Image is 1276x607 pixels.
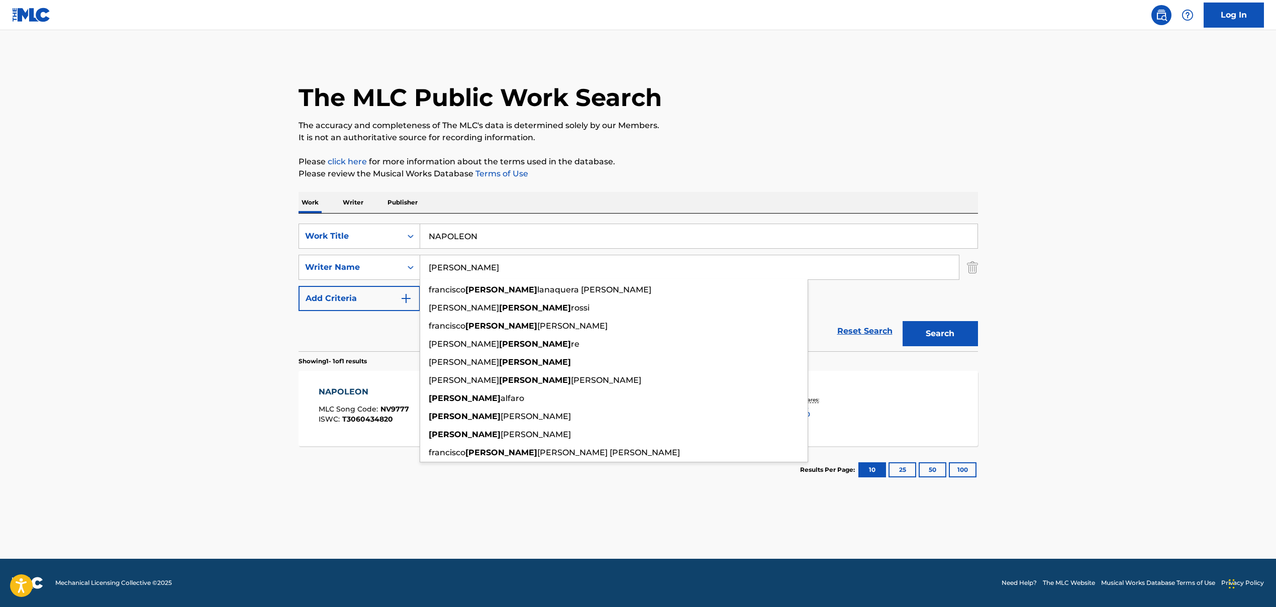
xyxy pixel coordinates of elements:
a: Public Search [1151,5,1171,25]
div: Help [1177,5,1198,25]
img: MLC Logo [12,8,51,22]
a: Log In [1204,3,1264,28]
iframe: Chat Widget [1226,559,1276,607]
span: [PERSON_NAME] [429,303,499,313]
a: Privacy Policy [1221,578,1264,587]
span: Mechanical Licensing Collective © 2025 [55,578,172,587]
p: Results Per Page: [800,465,857,474]
button: 100 [949,462,976,477]
span: MLC Song Code : [319,404,380,414]
span: [PERSON_NAME] [501,412,571,421]
p: Work [299,192,322,213]
button: 50 [919,462,946,477]
span: [PERSON_NAME] [429,375,499,385]
button: Add Criteria [299,286,420,311]
img: search [1155,9,1167,21]
span: NV9777 [380,404,409,414]
img: Delete Criterion [967,255,978,280]
div: Work Title [305,230,396,242]
strong: [PERSON_NAME] [429,393,501,403]
span: lanaquera [PERSON_NAME] [537,285,651,294]
span: ISWC : [319,415,342,424]
span: francisco [429,448,465,457]
p: Please for more information about the terms used in the database. [299,156,978,168]
span: [PERSON_NAME] [PERSON_NAME] [537,448,680,457]
span: francisco [429,285,465,294]
span: [PERSON_NAME] [501,430,571,439]
button: Search [903,321,978,346]
button: 25 [889,462,916,477]
strong: [PERSON_NAME] [465,321,537,331]
p: Showing 1 - 1 of 1 results [299,357,367,366]
span: rossi [571,303,590,313]
span: [PERSON_NAME] [429,339,499,349]
form: Search Form [299,224,978,351]
img: logo [12,577,43,589]
div: NAPOLEON [319,386,409,398]
a: Need Help? [1002,578,1037,587]
span: alfaro [501,393,524,403]
p: Please review the Musical Works Database [299,168,978,180]
strong: [PERSON_NAME] [499,303,571,313]
strong: [PERSON_NAME] [499,375,571,385]
strong: [PERSON_NAME] [429,430,501,439]
img: 9d2ae6d4665cec9f34b9.svg [400,292,412,305]
strong: [PERSON_NAME] [465,448,537,457]
strong: [PERSON_NAME] [499,339,571,349]
a: The MLC Website [1043,578,1095,587]
div: Drag [1229,569,1235,599]
p: Publisher [384,192,421,213]
a: NAPOLEONMLC Song Code:NV9777ISWC:T3060434820Writers (1)[PERSON_NAME]Recording Artists (49)[PERSON... [299,371,978,446]
img: help [1182,9,1194,21]
span: T3060434820 [342,415,393,424]
h1: The MLC Public Work Search [299,82,662,113]
a: Terms of Use [473,169,528,178]
div: Writer Name [305,261,396,273]
p: Writer [340,192,366,213]
a: click here [328,157,367,166]
strong: [PERSON_NAME] [499,357,571,367]
span: [PERSON_NAME] [429,357,499,367]
strong: [PERSON_NAME] [465,285,537,294]
span: [PERSON_NAME] [537,321,608,331]
p: The accuracy and completeness of The MLC's data is determined solely by our Members. [299,120,978,132]
a: Musical Works Database Terms of Use [1101,578,1215,587]
a: Reset Search [832,320,898,342]
span: francisco [429,321,465,331]
span: [PERSON_NAME] [571,375,641,385]
p: It is not an authoritative source for recording information. [299,132,978,144]
span: re [571,339,579,349]
button: 10 [858,462,886,477]
strong: [PERSON_NAME] [429,412,501,421]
